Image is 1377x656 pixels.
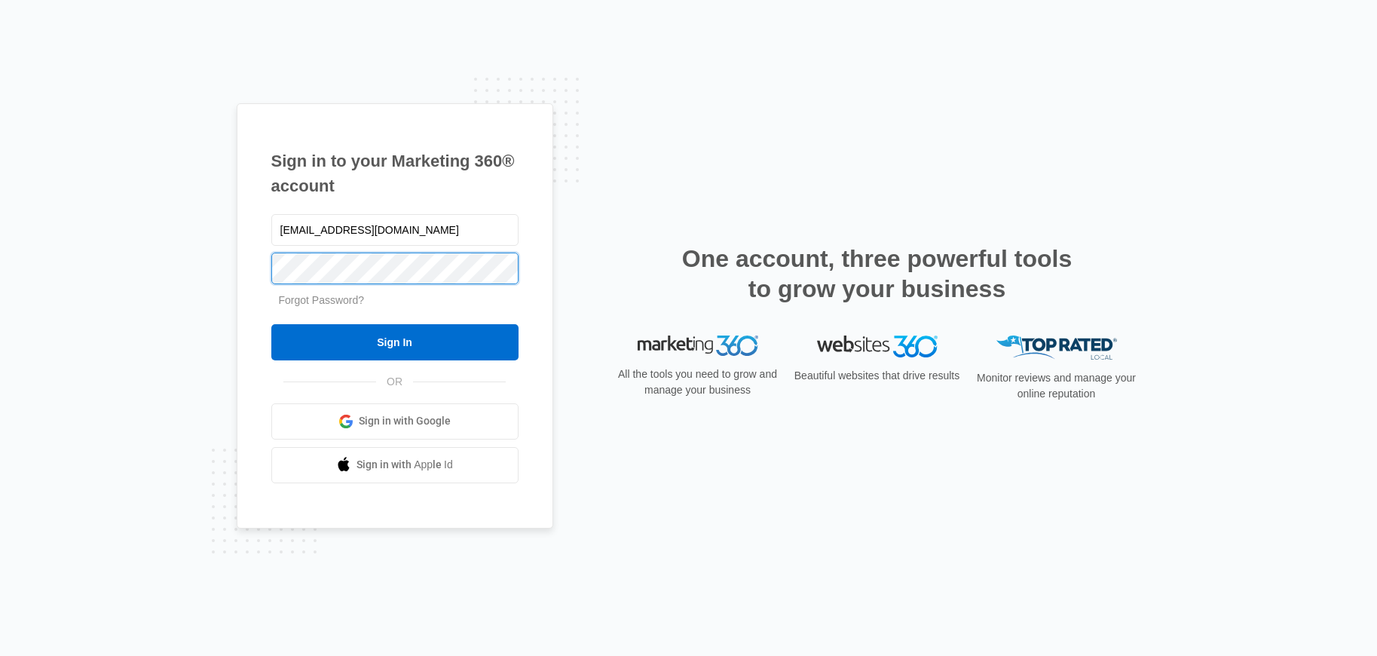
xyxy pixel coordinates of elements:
[279,294,365,306] a: Forgot Password?
[271,324,519,360] input: Sign In
[359,413,451,429] span: Sign in with Google
[638,336,758,357] img: Marketing 360
[376,374,413,390] span: OR
[614,366,782,398] p: All the tools you need to grow and manage your business
[996,336,1117,360] img: Top Rated Local
[817,336,938,357] img: Websites 360
[793,368,962,384] p: Beautiful websites that drive results
[356,457,453,473] span: Sign in with Apple Id
[271,214,519,246] input: Email
[271,447,519,483] a: Sign in with Apple Id
[678,244,1077,304] h2: One account, three powerful tools to grow your business
[972,370,1141,402] p: Monitor reviews and manage your online reputation
[271,149,519,198] h1: Sign in to your Marketing 360® account
[271,403,519,440] a: Sign in with Google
